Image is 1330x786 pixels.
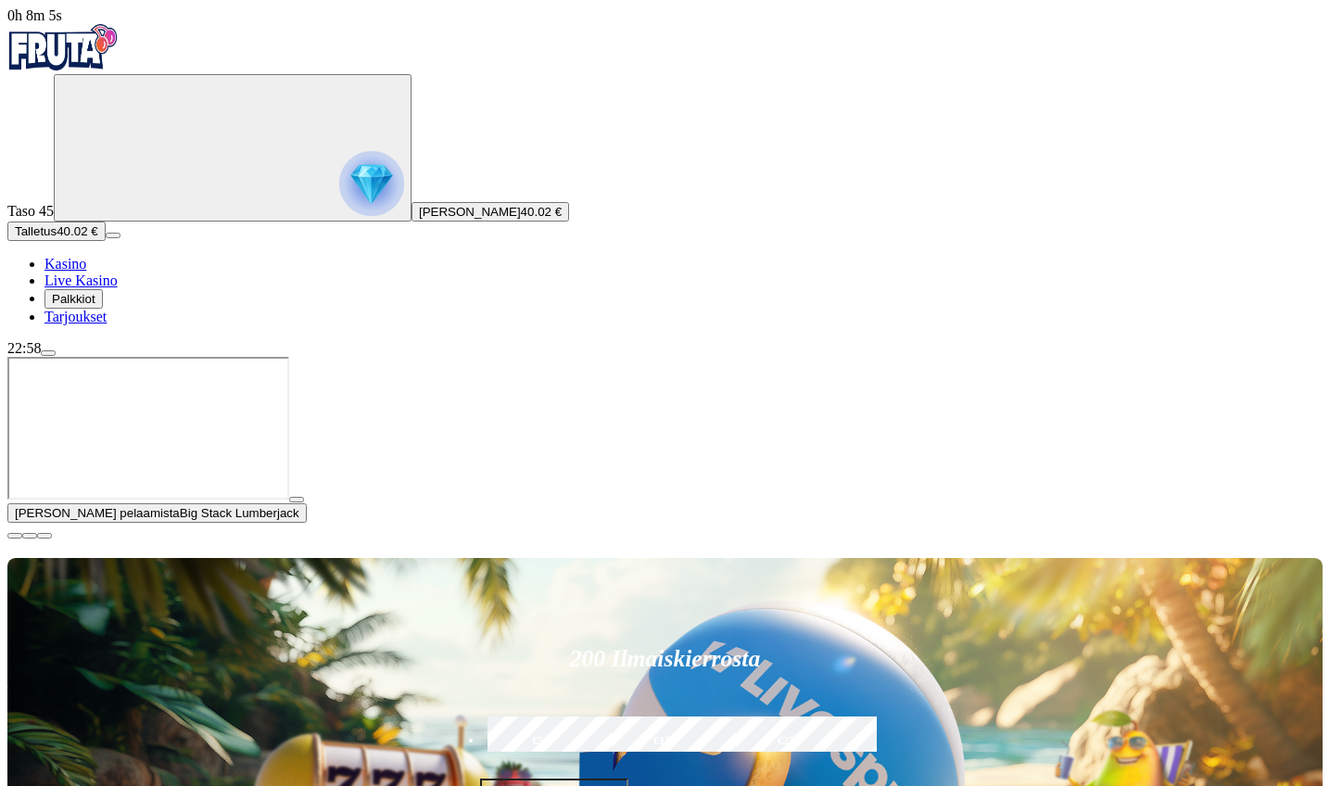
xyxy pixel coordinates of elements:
span: [PERSON_NAME] pelaamista [15,506,180,520]
span: 40.02 € [57,224,97,238]
button: Talletusplus icon40.02 € [7,222,106,241]
a: Live Kasino [44,273,118,288]
span: [PERSON_NAME] [419,205,521,219]
label: €250 [731,714,848,767]
span: 22:58 [7,340,41,356]
a: Tarjoukset [44,309,107,324]
button: play icon [289,497,304,502]
iframe: Big Stack Lumberjack [7,357,289,500]
button: chevron-down icon [22,533,37,539]
button: Palkkiot [44,289,103,309]
button: menu [41,350,56,356]
span: Palkkiot [52,292,95,306]
img: reward progress [339,151,404,216]
button: [PERSON_NAME] pelaamistaBig Stack Lumberjack [7,503,307,523]
nav: Primary [7,24,1323,325]
span: 40.02 € [521,205,562,219]
button: reward progress [54,74,412,222]
label: €150 [607,714,724,767]
span: Taso 45 [7,203,54,219]
span: Talletus [15,224,57,238]
button: [PERSON_NAME]40.02 € [412,202,569,222]
img: Fruta [7,24,119,70]
span: Big Stack Lumberjack [180,506,299,520]
button: menu [106,233,120,238]
nav: Main menu [7,256,1323,325]
a: Fruta [7,57,119,73]
button: close icon [7,533,22,539]
label: €50 [483,714,600,767]
span: user session time [7,7,62,23]
button: fullscreen icon [37,533,52,539]
a: Kasino [44,256,86,272]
